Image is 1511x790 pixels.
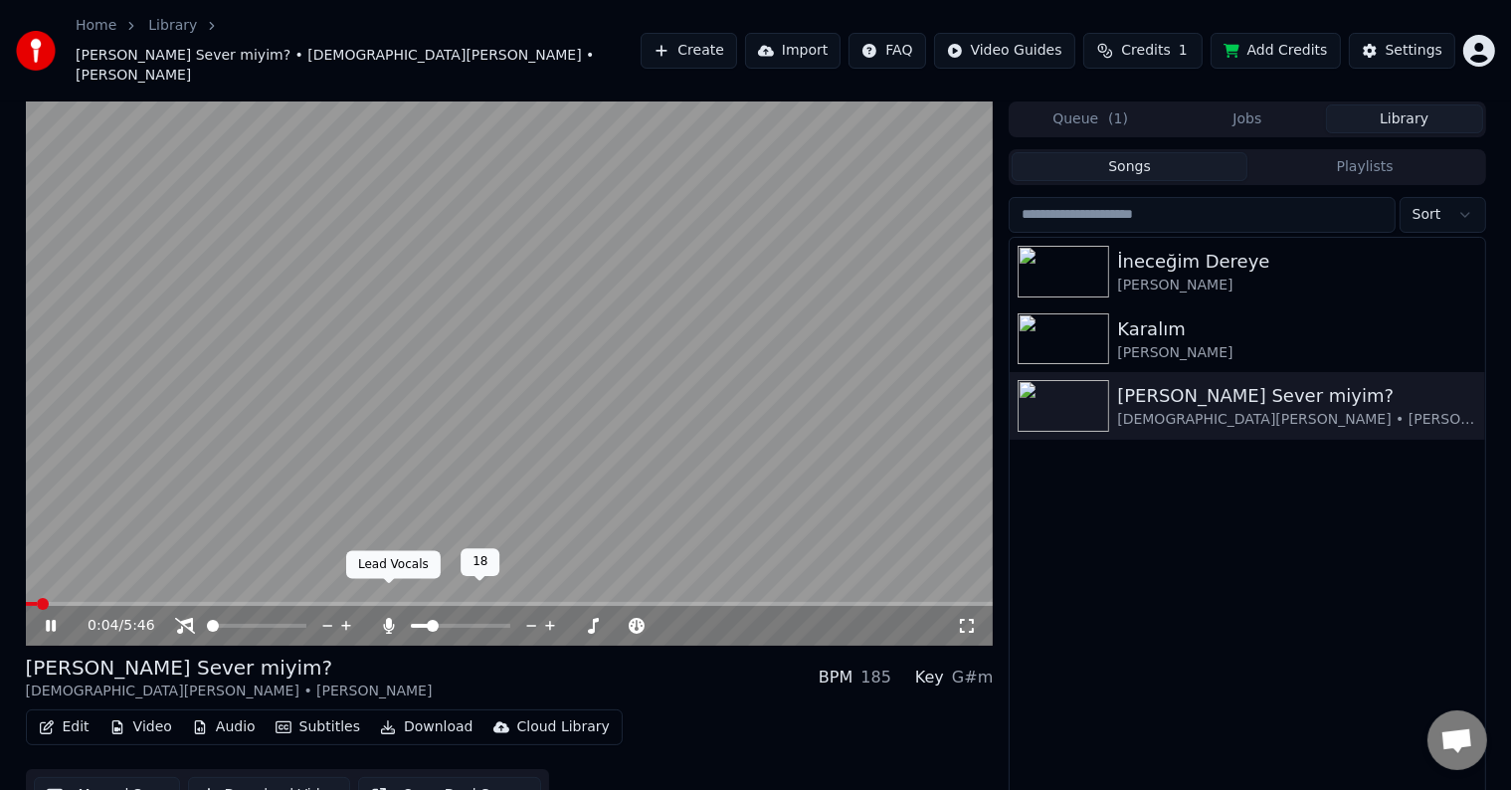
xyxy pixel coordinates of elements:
[517,717,610,737] div: Cloud Library
[819,666,852,690] div: BPM
[1211,33,1341,69] button: Add Credits
[1413,205,1441,225] span: Sort
[123,616,154,636] span: 5:46
[849,33,925,69] button: FAQ
[1121,41,1170,61] span: Credits
[1012,104,1169,133] button: Queue
[184,713,264,741] button: Audio
[1117,343,1476,363] div: [PERSON_NAME]
[26,682,433,701] div: [DEMOGRAPHIC_DATA][PERSON_NAME] • [PERSON_NAME]
[372,713,481,741] button: Download
[1386,41,1442,61] div: Settings
[641,33,737,69] button: Create
[1083,33,1203,69] button: Credits1
[1117,248,1476,276] div: İneceğim Dereye
[860,666,891,690] div: 185
[31,713,97,741] button: Edit
[1169,104,1326,133] button: Jobs
[268,713,368,741] button: Subtitles
[1247,152,1483,181] button: Playlists
[76,16,641,86] nav: breadcrumb
[1179,41,1188,61] span: 1
[1117,410,1476,430] div: [DEMOGRAPHIC_DATA][PERSON_NAME] • [PERSON_NAME]
[1326,104,1483,133] button: Library
[76,46,641,86] span: [PERSON_NAME] Sever miyim? • [DEMOGRAPHIC_DATA][PERSON_NAME] • [PERSON_NAME]
[346,551,441,579] div: Lead Vocals
[1349,33,1455,69] button: Settings
[745,33,841,69] button: Import
[952,666,993,690] div: G#m
[1117,382,1476,410] div: [PERSON_NAME] Sever miyim?
[76,16,116,36] a: Home
[1117,276,1476,296] div: [PERSON_NAME]
[26,654,433,682] div: [PERSON_NAME] Sever miyim?
[1012,152,1247,181] button: Songs
[915,666,944,690] div: Key
[461,548,499,576] div: 18
[101,713,180,741] button: Video
[934,33,1075,69] button: Video Guides
[88,616,118,636] span: 0:04
[1427,710,1487,770] a: Açık sohbet
[148,16,197,36] a: Library
[1108,109,1128,129] span: ( 1 )
[88,616,135,636] div: /
[16,31,56,71] img: youka
[1117,315,1476,343] div: Karalım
